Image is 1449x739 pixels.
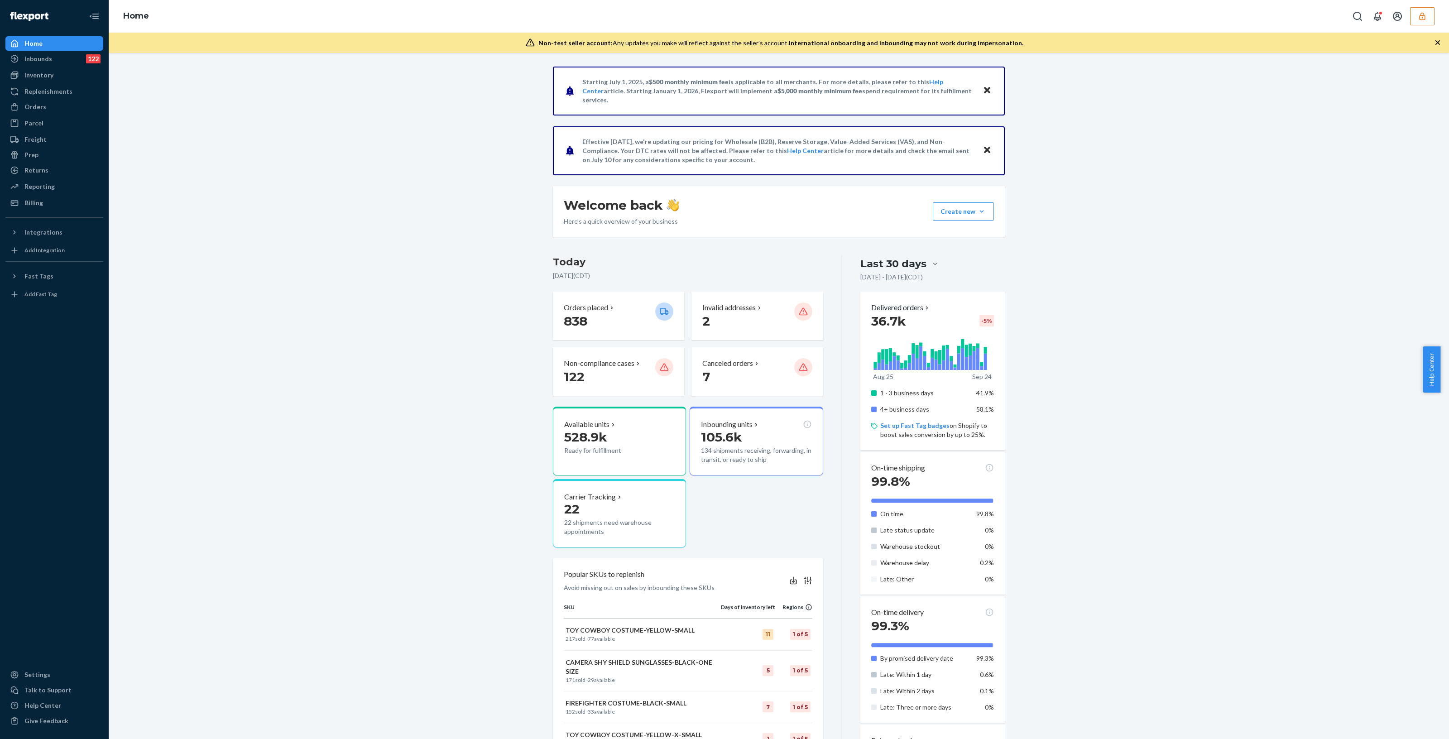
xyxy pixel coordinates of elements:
a: Billing [5,196,103,210]
button: Talk to Support [5,683,103,697]
a: Inventory [5,68,103,82]
p: Ready for fulfillment [564,446,648,455]
button: Open account menu [1388,7,1406,25]
img: Flexport logo [10,12,48,21]
p: FIREFIGHTER COSTUME-BLACK-SMALL [566,699,719,708]
a: Help Center [787,147,824,154]
div: Help Center [24,701,61,710]
a: Replenishments [5,84,103,99]
p: sold · available [566,635,719,643]
span: 99.3% [871,618,909,633]
h3: Today [553,255,823,269]
p: On time [880,509,969,518]
p: By promised delivery date [880,654,969,663]
span: 0.1% [980,687,994,695]
button: Close [981,84,993,97]
span: $500 monthly minimum fee [649,78,729,86]
span: 2 [702,313,710,329]
p: CAMERA SHY SHIELD SUNGLASSES-BLACK-ONE SIZE [566,658,719,676]
p: Late: Within 1 day [880,670,969,679]
span: 838 [564,313,587,329]
p: Late: Other [880,575,969,584]
button: Close [981,144,993,157]
th: Days of inventory left [721,603,775,619]
p: Carrier Tracking [564,492,616,502]
a: Prep [5,148,103,162]
p: Warehouse stockout [880,542,969,551]
p: Orders placed [564,302,608,313]
div: 5 [763,665,773,676]
span: 77 [588,635,594,642]
h1: Welcome back [564,197,679,213]
div: 1 of 5 [790,665,811,676]
p: Available units [564,419,609,430]
p: Here’s a quick overview of your business [564,217,679,226]
p: Canceled orders [702,358,753,369]
a: Settings [5,667,103,682]
a: Add Integration [5,243,103,258]
div: 122 [86,54,101,63]
div: 1 of 5 [790,701,811,712]
span: 29 [588,677,594,683]
span: 0.2% [980,559,994,566]
a: Returns [5,163,103,178]
p: 22 shipments need warehouse appointments [564,518,675,536]
span: 33 [588,708,594,715]
span: 122 [564,369,585,384]
button: Carrier Tracking2222 shipments need warehouse appointments [553,479,686,548]
button: Delivered orders [871,302,931,313]
div: Add Fast Tag [24,290,57,298]
div: 11 [763,629,773,640]
p: sold · available [566,676,719,684]
span: 217 [566,635,575,642]
p: on Shopify to boost sales conversion by up to 25%. [880,421,994,439]
span: 58.1% [976,405,994,413]
span: 0% [985,703,994,711]
p: Popular SKUs to replenish [564,569,644,580]
img: hand-wave emoji [667,199,679,211]
div: Integrations [24,228,62,237]
a: Reporting [5,179,103,194]
span: 99.3% [976,654,994,662]
div: Settings [24,670,50,679]
span: 0% [985,542,994,550]
p: Invalid addresses [702,302,756,313]
p: Late: Three or more days [880,703,969,712]
p: On-time delivery [871,607,924,618]
button: Close Navigation [85,7,103,25]
div: Last 30 days [860,257,926,271]
div: Freight [24,135,47,144]
p: 134 shipments receiving, forwarding, in transit, or ready to ship [701,446,811,464]
p: Late: Within 2 days [880,686,969,696]
div: Home [24,39,43,48]
p: On-time shipping [871,463,925,473]
p: TOY COWBOY COSTUME-YELLOW-SMALL [566,626,719,635]
a: Orders [5,100,103,114]
button: Create new [933,202,994,221]
span: International onboarding and inbounding may not work during impersonation. [789,39,1023,47]
span: 22 [564,501,580,517]
div: Returns [24,166,48,175]
div: -5 % [979,315,994,326]
div: Fast Tags [24,272,53,281]
span: 0% [985,526,994,534]
a: Home [123,11,149,21]
a: Help Center [5,698,103,713]
p: Sep 24 [972,372,992,381]
button: Integrations [5,225,103,240]
a: Freight [5,132,103,147]
div: Billing [24,198,43,207]
div: Talk to Support [24,686,72,695]
span: 528.9k [564,429,607,445]
button: Fast Tags [5,269,103,283]
span: 7 [702,369,710,384]
button: Help Center [1423,346,1440,393]
a: Set up Fast Tag badges [880,422,950,429]
p: Effective [DATE], we're updating our pricing for Wholesale (B2B), Reserve Storage, Value-Added Se... [582,137,974,164]
th: SKU [564,603,721,619]
button: Orders placed 838 [553,292,684,340]
p: Non-compliance cases [564,358,634,369]
span: 99.8% [976,510,994,518]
